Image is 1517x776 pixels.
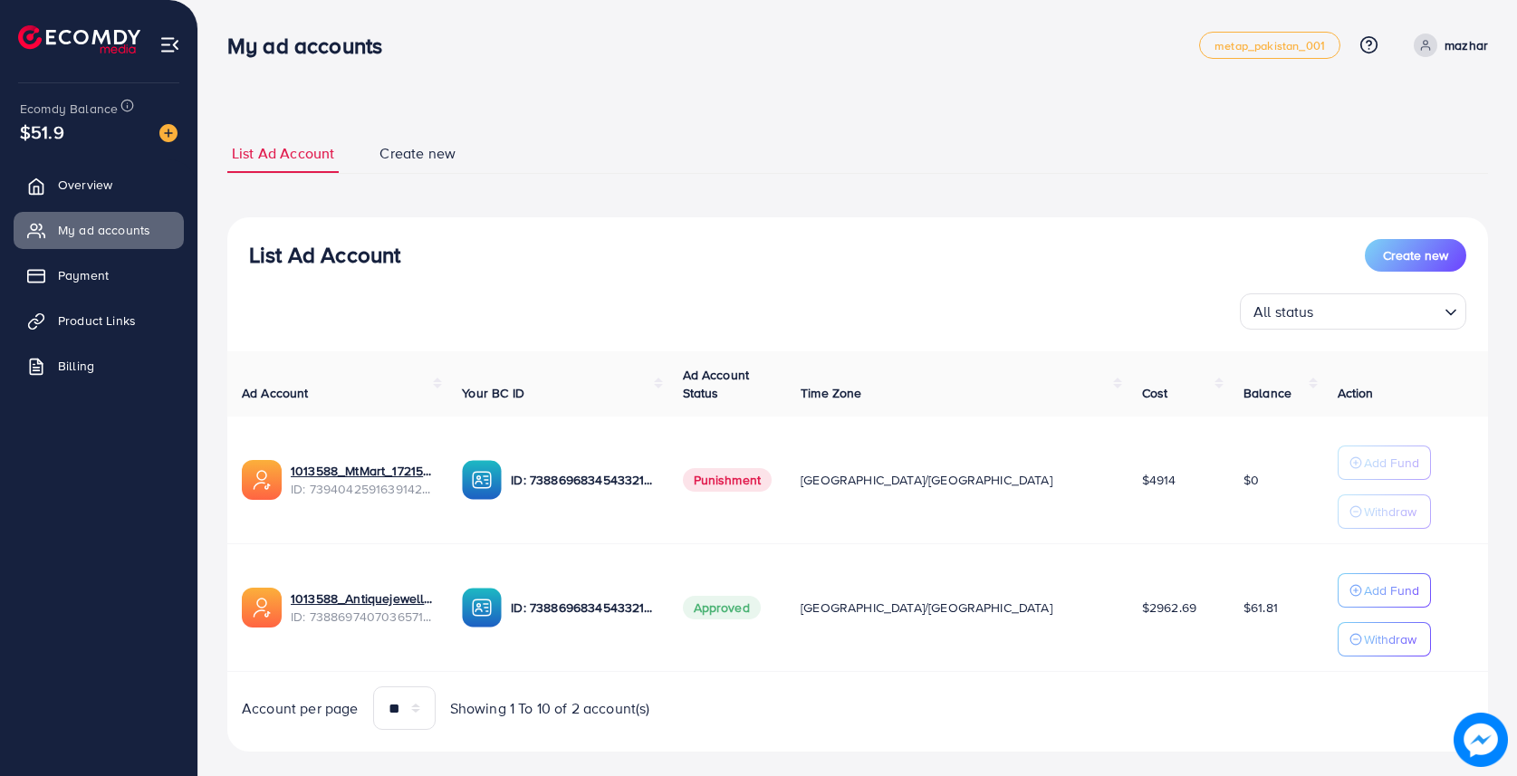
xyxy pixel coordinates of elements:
div: <span class='underline'>1013588_Antiquejeweller_1720315192131</span></br>7388697407036571665 [291,589,433,627]
input: Search for option [1320,295,1437,325]
span: Overview [58,176,112,194]
span: ID: 7394042591639142417 [291,480,433,498]
span: Balance [1243,384,1291,402]
span: Product Links [58,311,136,330]
span: Time Zone [801,384,861,402]
img: image [159,124,178,142]
span: $4914 [1142,471,1176,489]
span: $51.9 [20,119,64,145]
span: $61.81 [1243,599,1278,617]
img: ic-ba-acc.ded83a64.svg [462,588,502,628]
h3: My ad accounts [227,33,397,59]
span: Billing [58,357,94,375]
a: Payment [14,257,184,293]
a: 1013588_Antiquejeweller_1720315192131 [291,589,433,608]
a: mazhar [1407,34,1488,57]
p: Withdraw [1364,628,1416,650]
span: Ad Account [242,384,309,402]
button: Withdraw [1338,494,1431,529]
span: Create new [379,143,456,164]
span: Account per page [242,698,359,719]
a: Billing [14,348,184,384]
span: $0 [1243,471,1259,489]
button: Create new [1365,239,1466,272]
span: ID: 7388697407036571665 [291,608,433,626]
div: <span class='underline'>1013588_MtMart_1721559701675</span></br>7394042591639142417 [291,462,433,499]
p: mazhar [1445,34,1488,56]
img: ic-ads-acc.e4c84228.svg [242,588,282,628]
a: 1013588_MtMart_1721559701675 [291,462,433,480]
button: Add Fund [1338,573,1431,608]
span: [GEOGRAPHIC_DATA]/[GEOGRAPHIC_DATA] [801,599,1052,617]
span: Approved [683,596,761,619]
p: Withdraw [1364,501,1416,522]
div: Search for option [1240,293,1466,330]
span: [GEOGRAPHIC_DATA]/[GEOGRAPHIC_DATA] [801,471,1052,489]
span: Your BC ID [462,384,524,402]
p: ID: 7388696834543321089 [511,469,653,491]
span: Showing 1 To 10 of 2 account(s) [450,698,650,719]
span: $2962.69 [1142,599,1196,617]
a: My ad accounts [14,212,184,248]
button: Add Fund [1338,445,1431,480]
span: All status [1250,299,1318,325]
a: metap_pakistan_001 [1199,32,1340,59]
button: Withdraw [1338,622,1431,656]
span: My ad accounts [58,221,150,239]
p: Add Fund [1364,580,1419,601]
img: ic-ads-acc.e4c84228.svg [242,460,282,500]
span: Ecomdy Balance [20,100,118,118]
img: image [1454,713,1508,767]
span: Payment [58,266,109,284]
img: menu [159,34,180,55]
h3: List Ad Account [249,242,400,268]
span: Create new [1383,246,1448,264]
span: Action [1338,384,1374,402]
p: Add Fund [1364,452,1419,474]
span: Punishment [683,468,773,492]
a: Product Links [14,302,184,339]
a: Overview [14,167,184,203]
span: Cost [1142,384,1168,402]
img: logo [18,25,140,53]
span: Ad Account Status [683,366,750,402]
img: ic-ba-acc.ded83a64.svg [462,460,502,500]
p: ID: 7388696834543321089 [511,597,653,618]
span: metap_pakistan_001 [1215,40,1325,52]
span: List Ad Account [232,143,334,164]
